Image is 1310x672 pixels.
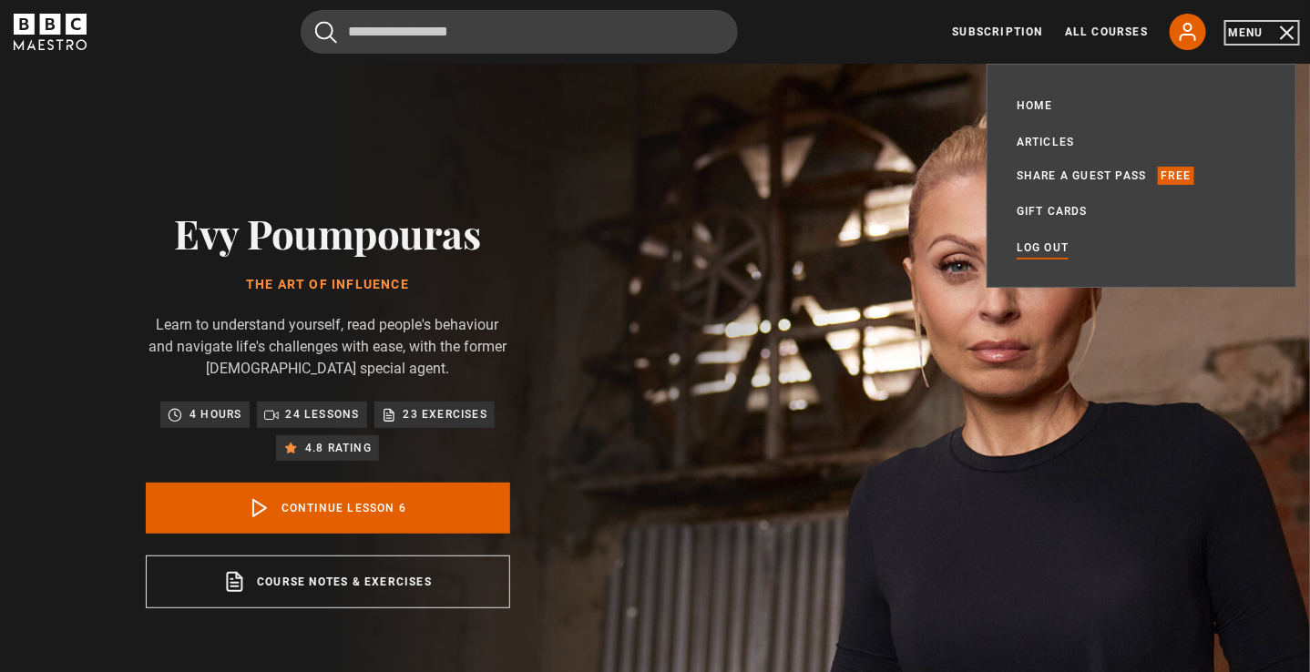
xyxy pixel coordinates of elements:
[1158,167,1195,185] p: Free
[1017,167,1147,185] a: Share a guest pass
[146,483,510,534] a: Continue lesson 6
[189,405,241,423] p: 4 hours
[404,405,487,423] p: 23 exercises
[14,14,87,50] svg: BBC Maestro
[1228,24,1296,42] button: Toggle navigation
[1017,202,1088,220] a: Gift Cards
[301,10,738,54] input: Search
[305,439,372,457] p: 4.8 rating
[1017,239,1069,257] a: Log out
[146,555,510,608] a: Course notes & exercises
[1017,97,1053,115] a: Home
[146,314,510,380] p: Learn to understand yourself, read people's behaviour and navigate life's challenges with ease, w...
[146,278,510,292] h1: The Art of Influence
[286,405,360,423] p: 24 lessons
[953,24,1043,40] a: Subscription
[146,209,510,256] h2: Evy Poumpouras
[1017,133,1075,151] a: Articles
[315,21,337,44] button: Submit the search query
[1065,24,1148,40] a: All Courses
